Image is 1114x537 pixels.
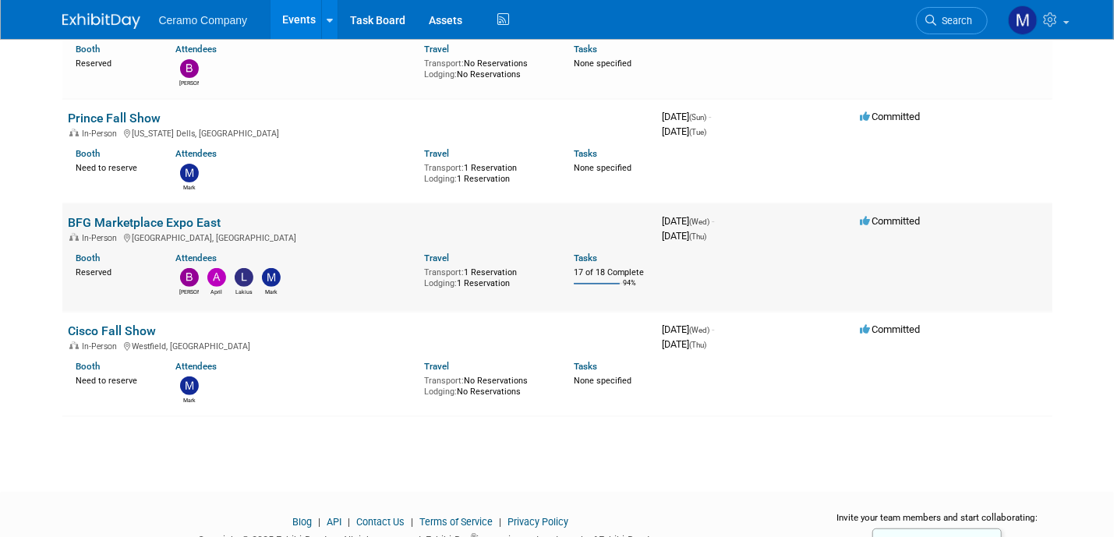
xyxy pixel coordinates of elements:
img: In-Person Event [69,129,79,136]
a: Booth [76,361,101,372]
a: Contact Us [356,516,405,528]
span: None specified [574,58,631,69]
span: (Thu) [690,232,707,241]
a: Travel [424,253,449,263]
a: Blog [292,516,312,528]
img: Brian Howard [180,268,199,287]
a: Search [916,7,988,34]
div: Lakius Mccoy [234,287,253,296]
a: Tasks [574,253,597,263]
span: [DATE] [663,338,707,350]
img: In-Person Event [69,341,79,349]
span: In-Person [83,341,122,352]
div: Mark Ries [261,287,281,296]
div: Reserved [76,55,153,69]
span: Transport: [424,376,464,386]
div: Brian Howard [179,78,199,87]
a: Attendees [175,253,217,263]
div: Need to reserve [76,160,153,174]
div: [GEOGRAPHIC_DATA], [GEOGRAPHIC_DATA] [69,231,650,243]
span: (Tue) [690,128,707,136]
span: Lodging: [424,278,457,288]
a: Tasks [574,44,597,55]
a: Attendees [175,148,217,159]
span: In-Person [83,233,122,243]
span: (Wed) [690,326,710,334]
span: (Wed) [690,217,710,226]
a: Travel [424,361,449,372]
a: API [327,516,341,528]
a: Tasks [574,361,597,372]
td: 94% [623,279,636,300]
span: - [713,215,715,227]
img: Mark Ries [262,268,281,287]
span: Committed [861,323,921,335]
img: Brian Howard [180,59,199,78]
span: | [495,516,505,528]
span: In-Person [83,129,122,139]
img: In-Person Event [69,233,79,241]
span: | [407,516,417,528]
div: Westfield, [GEOGRAPHIC_DATA] [69,339,650,352]
div: No Reservations No Reservations [424,55,550,79]
div: Brian Howard [179,287,199,296]
img: Mark Ries [1008,5,1038,35]
span: Transport: [424,163,464,173]
a: Terms of Service [419,516,493,528]
span: - [709,111,712,122]
div: Mark Ries [179,395,199,405]
a: Cisco Fall Show [69,323,157,338]
a: Prince Fall Show [69,111,161,125]
span: None specified [574,163,631,173]
a: BFG Marketplace Expo East [69,215,221,230]
span: Transport: [424,267,464,277]
span: Lodging: [424,387,457,397]
div: 17 of 18 Complete [574,267,650,278]
span: | [314,516,324,528]
div: Reserved [76,264,153,278]
span: (Thu) [690,341,707,349]
img: Mark Ries [180,376,199,395]
div: April Rockett [207,287,226,296]
span: Committed [861,111,921,122]
span: Lodging: [424,174,457,184]
a: Attendees [175,44,217,55]
span: Committed [861,215,921,227]
a: Attendees [175,361,217,372]
div: 1 Reservation 1 Reservation [424,264,550,288]
a: Travel [424,148,449,159]
a: Booth [76,44,101,55]
span: - [713,323,715,335]
span: Search [937,15,973,26]
div: 1 Reservation 1 Reservation [424,160,550,184]
div: Need to reserve [76,373,153,387]
img: April Rockett [207,268,226,287]
a: Booth [76,253,101,263]
div: Mark Ries [179,182,199,192]
span: | [344,516,354,528]
span: (Sun) [690,113,707,122]
a: Tasks [574,148,597,159]
a: Booth [76,148,101,159]
span: [DATE] [663,215,715,227]
div: No Reservations No Reservations [424,373,550,397]
span: [DATE] [663,111,712,122]
span: [DATE] [663,323,715,335]
a: Privacy Policy [507,516,568,528]
span: Transport: [424,58,464,69]
img: Lakius Mccoy [235,268,253,287]
span: Ceramo Company [159,14,248,26]
span: Lodging: [424,69,457,79]
a: Travel [424,44,449,55]
img: Mark Ries [180,164,199,182]
span: None specified [574,376,631,386]
div: Invite your team members and start collaborating: [822,511,1052,535]
img: ExhibitDay [62,13,140,29]
div: [US_STATE] Dells, [GEOGRAPHIC_DATA] [69,126,650,139]
span: [DATE] [663,125,707,137]
span: [DATE] [663,230,707,242]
